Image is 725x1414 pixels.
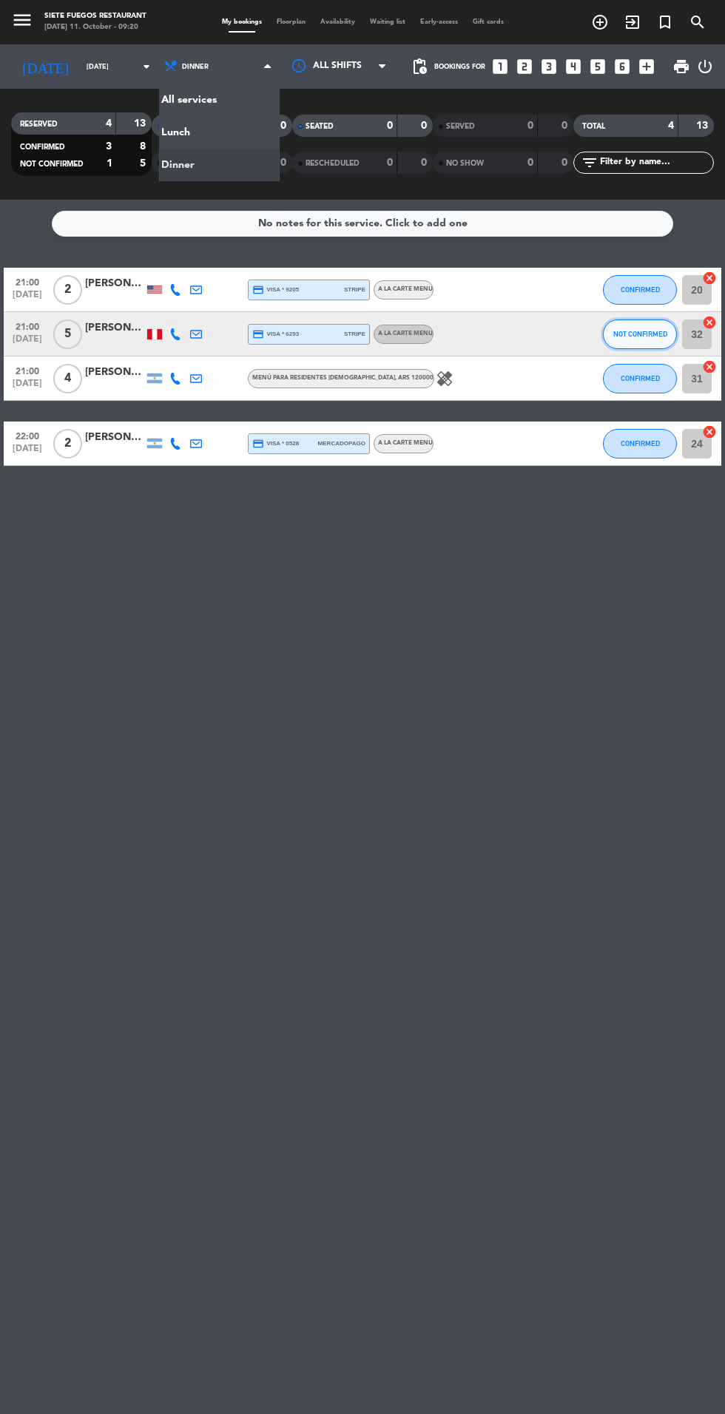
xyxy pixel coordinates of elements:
[53,275,82,305] span: 2
[160,84,279,116] a: All services
[702,271,717,285] i: cancel
[160,116,279,149] a: Lunch
[106,118,112,129] strong: 4
[490,57,510,76] i: looks_one
[668,121,674,131] strong: 4
[603,364,677,393] button: CONFIRMED
[446,123,475,130] span: SERVED
[582,123,605,130] span: TOTAL
[702,315,717,330] i: cancel
[434,63,485,71] span: Bookings for
[85,319,144,336] div: [PERSON_NAME]
[344,285,365,294] span: stripe
[53,364,82,393] span: 4
[44,22,146,33] div: [DATE] 11. October - 09:20
[9,317,46,334] span: 21:00
[613,57,632,76] i: looks_6
[269,18,313,25] span: Floorplan
[702,424,717,439] i: cancel
[562,158,570,168] strong: 0
[411,58,428,75] span: pending_actions
[53,319,82,349] span: 5
[85,275,144,292] div: [PERSON_NAME]
[140,141,149,152] strong: 8
[527,158,533,168] strong: 0
[603,275,677,305] button: CONFIRMED
[387,158,393,168] strong: 0
[446,160,484,167] span: NO SHOW
[387,121,393,131] strong: 0
[527,121,533,131] strong: 0
[637,57,656,76] i: add_box
[215,18,269,25] span: My bookings
[252,328,264,340] i: credit_card
[252,438,299,450] span: visa * 0528
[306,123,334,130] span: SEATED
[53,429,82,459] span: 2
[20,143,65,151] span: CONFIRMED
[85,429,144,446] div: [PERSON_NAME]
[11,52,79,81] i: [DATE]
[252,284,299,296] span: visa * 9205
[280,158,289,168] strong: 0
[9,362,46,379] span: 21:00
[85,364,144,381] div: [PERSON_NAME]
[9,334,46,351] span: [DATE]
[313,18,362,25] span: Availability
[696,121,711,131] strong: 13
[436,370,453,388] i: healing
[252,438,264,450] i: credit_card
[378,331,433,336] span: A la carte Menu
[252,328,299,340] span: visa * 6293
[20,160,84,168] span: NOT CONFIRMED
[134,118,149,129] strong: 13
[613,330,667,338] span: NOT CONFIRMED
[656,13,674,31] i: turned_in_not
[702,359,717,374] i: cancel
[696,44,714,89] div: LOG OUT
[362,18,413,25] span: Waiting list
[252,375,434,381] span: Menú para Residentes [DEMOGRAPHIC_DATA]
[624,13,641,31] i: exit_to_app
[378,440,433,446] span: A la carte Menu
[689,13,707,31] i: search
[603,429,677,459] button: CONFIRMED
[421,158,430,168] strong: 0
[696,58,714,75] i: power_settings_new
[598,155,713,171] input: Filter by name...
[160,149,279,181] a: Dinner
[465,18,511,25] span: Gift cards
[621,439,660,447] span: CONFIRMED
[318,439,365,448] span: mercadopago
[9,290,46,307] span: [DATE]
[539,57,559,76] i: looks_3
[421,121,430,131] strong: 0
[140,158,149,169] strong: 5
[378,286,433,292] span: A la carte Menu
[344,329,365,339] span: stripe
[138,58,155,75] i: arrow_drop_down
[9,273,46,290] span: 21:00
[395,375,434,381] span: , ARS 120000
[11,9,33,35] button: menu
[591,13,609,31] i: add_circle_outline
[621,285,660,294] span: CONFIRMED
[258,215,468,232] div: No notes for this service. Click to add one
[564,57,583,76] i: looks_4
[562,121,570,131] strong: 0
[588,57,607,76] i: looks_5
[9,444,46,461] span: [DATE]
[413,18,465,25] span: Early-access
[9,427,46,444] span: 22:00
[672,58,690,75] span: print
[280,121,289,131] strong: 0
[44,11,146,22] div: Siete Fuegos Restaurant
[515,57,534,76] i: looks_two
[252,284,264,296] i: credit_card
[9,379,46,396] span: [DATE]
[107,158,112,169] strong: 1
[182,63,209,71] span: Dinner
[106,141,112,152] strong: 3
[603,319,677,349] button: NOT CONFIRMED
[581,154,598,172] i: filter_list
